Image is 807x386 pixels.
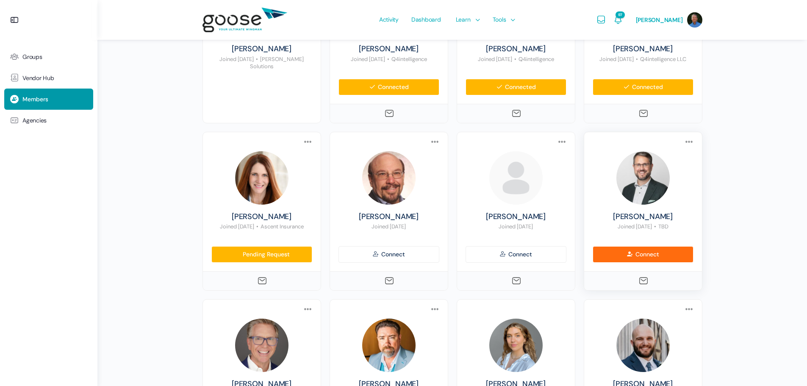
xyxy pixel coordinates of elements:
[636,16,683,24] span: [PERSON_NAME]
[362,151,416,205] img: Profile photo of Craig Gussin
[4,46,93,67] a: Groups
[211,44,312,54] a: [PERSON_NAME]
[338,246,439,263] a: Connect
[636,56,638,63] span: •
[616,151,670,205] img: Profile photo of Kevin Curran
[338,44,439,54] a: [PERSON_NAME]
[489,319,543,372] img: Profile photo of Eliza Leder
[593,212,693,222] a: [PERSON_NAME]
[4,67,93,89] a: Vendor Hub
[211,246,312,263] a: Pending Request
[338,56,439,63] p: Joined [DATE] Q4intelligence
[593,44,693,54] a: [PERSON_NAME]
[338,223,439,230] p: Joined [DATE]
[22,96,48,103] span: Members
[466,223,566,230] p: Joined [DATE]
[235,319,288,372] img: Profile photo of Reid Rasmussen
[22,75,54,82] span: Vendor Hub
[489,151,543,205] img: Profile photo of Christopher Orozco
[211,212,312,222] a: [PERSON_NAME]
[22,117,47,124] span: Agencies
[235,151,288,205] img: Profile photo of Amy Spring
[211,56,312,70] p: Joined [DATE] [PERSON_NAME] Solutions
[593,79,693,95] a: Connected
[638,108,648,119] a: Send Message
[466,246,566,263] a: Connect
[616,319,670,372] img: Profile photo of Davis Carter
[514,56,516,63] span: •
[387,56,389,63] span: •
[466,79,566,95] a: Connected
[384,108,394,119] a: Send Message
[384,276,394,286] a: Send Message
[466,56,566,63] p: Joined [DATE] Q4intelligence
[654,223,656,230] span: •
[22,53,42,61] span: Groups
[4,110,93,131] a: Agencies
[593,223,693,230] p: Joined [DATE] TBD
[4,89,93,110] a: Members
[338,212,439,222] a: [PERSON_NAME]
[338,79,439,95] a: Connected
[638,276,648,286] a: Send Message
[362,319,416,372] img: Profile photo of Harlon Pickett
[593,246,693,263] a: Connect
[257,276,266,286] a: Send Message
[256,56,258,63] span: •
[211,223,312,230] p: Joined [DATE] Ascent Insurance
[765,345,807,386] iframe: Chat Widget
[511,108,521,119] a: Send Message
[466,212,566,222] a: [PERSON_NAME]
[256,223,258,230] span: •
[511,276,521,286] a: Send Message
[593,56,693,63] p: Joined [DATE] Q4intelligence LLC
[616,11,625,18] span: 97
[466,44,566,54] a: [PERSON_NAME]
